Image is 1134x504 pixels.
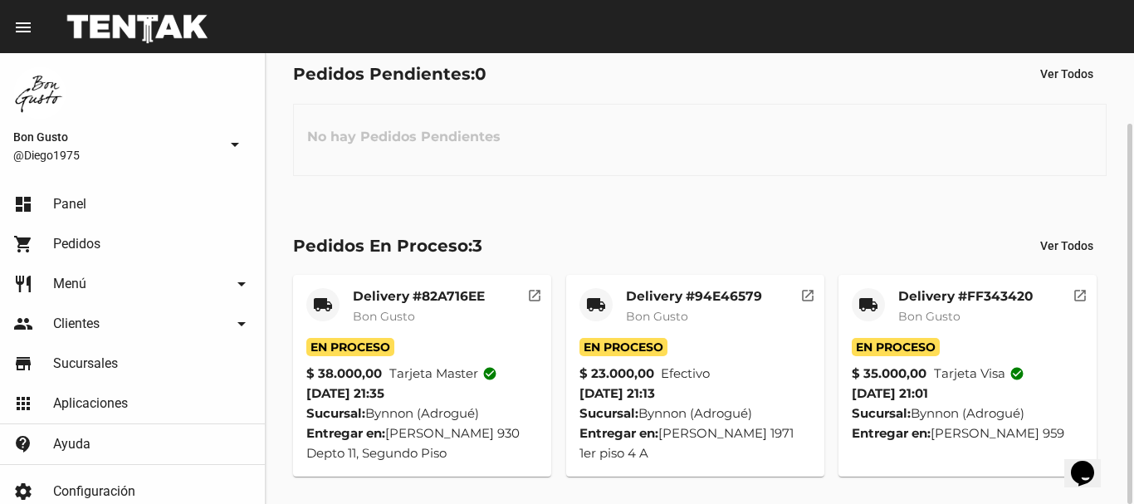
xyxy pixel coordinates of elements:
[661,364,710,384] span: Efectivo
[53,196,86,213] span: Panel
[306,385,384,401] span: [DATE] 21:35
[225,135,245,154] mat-icon: arrow_drop_down
[1040,239,1093,252] span: Ver Todos
[13,234,33,254] mat-icon: shopping_cart
[852,364,926,384] strong: $ 35.000,00
[13,66,66,120] img: 8570adf9-ca52-4367-b116-ae09c64cf26e.jpg
[389,364,497,384] span: Tarjeta master
[232,274,252,294] mat-icon: arrow_drop_down
[13,127,218,147] span: Bon Gusto
[626,309,688,324] span: Bon Gusto
[293,61,486,87] div: Pedidos Pendientes:
[898,288,1033,305] mat-card-title: Delivery #FF343420
[353,288,485,305] mat-card-title: Delivery #82A716EE
[306,364,382,384] strong: $ 38.000,00
[527,286,542,301] mat-icon: open_in_new
[1009,366,1024,381] mat-icon: check_circle
[313,295,333,315] mat-icon: local_shipping
[852,405,911,421] strong: Sucursal:
[13,354,33,374] mat-icon: store
[306,338,394,356] span: En Proceso
[294,112,514,162] h3: No hay Pedidos Pendientes
[579,364,654,384] strong: $ 23.000,00
[13,314,33,334] mat-icon: people
[306,404,538,423] div: Bynnon (Adrogué)
[1073,286,1088,301] mat-icon: open_in_new
[306,405,365,421] strong: Sucursal:
[898,309,960,324] span: Bon Gusto
[472,236,482,256] span: 3
[53,436,90,453] span: Ayuda
[1040,67,1093,81] span: Ver Todos
[13,394,33,413] mat-icon: apps
[13,147,218,164] span: @Diego1975
[852,423,1083,443] div: [PERSON_NAME] 959
[626,288,762,305] mat-card-title: Delivery #94E46579
[13,17,33,37] mat-icon: menu
[13,274,33,294] mat-icon: restaurant
[934,364,1024,384] span: Tarjeta visa
[586,295,606,315] mat-icon: local_shipping
[579,404,811,423] div: Bynnon (Adrogué)
[53,395,128,412] span: Aplicaciones
[53,355,118,372] span: Sucursales
[579,425,658,441] strong: Entregar en:
[13,434,33,454] mat-icon: contact_support
[579,423,811,463] div: [PERSON_NAME] 1971 1er piso 4 A
[482,366,497,381] mat-icon: check_circle
[858,295,878,315] mat-icon: local_shipping
[1027,59,1107,89] button: Ver Todos
[579,338,667,356] span: En Proceso
[1064,438,1117,487] iframe: chat widget
[306,425,385,441] strong: Entregar en:
[1027,231,1107,261] button: Ver Todos
[306,423,538,463] div: [PERSON_NAME] 930 Depto 11, Segundo Piso
[53,236,100,252] span: Pedidos
[232,314,252,334] mat-icon: arrow_drop_down
[852,404,1083,423] div: Bynnon (Adrogué)
[579,385,655,401] span: [DATE] 21:13
[293,232,482,259] div: Pedidos En Proceso:
[800,286,815,301] mat-icon: open_in_new
[852,338,940,356] span: En Proceso
[53,276,86,292] span: Menú
[852,385,928,401] span: [DATE] 21:01
[53,483,135,500] span: Configuración
[13,194,33,214] mat-icon: dashboard
[53,316,100,332] span: Clientes
[852,425,931,441] strong: Entregar en:
[353,309,415,324] span: Bon Gusto
[13,482,33,502] mat-icon: settings
[579,405,638,421] strong: Sucursal:
[475,64,486,84] span: 0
